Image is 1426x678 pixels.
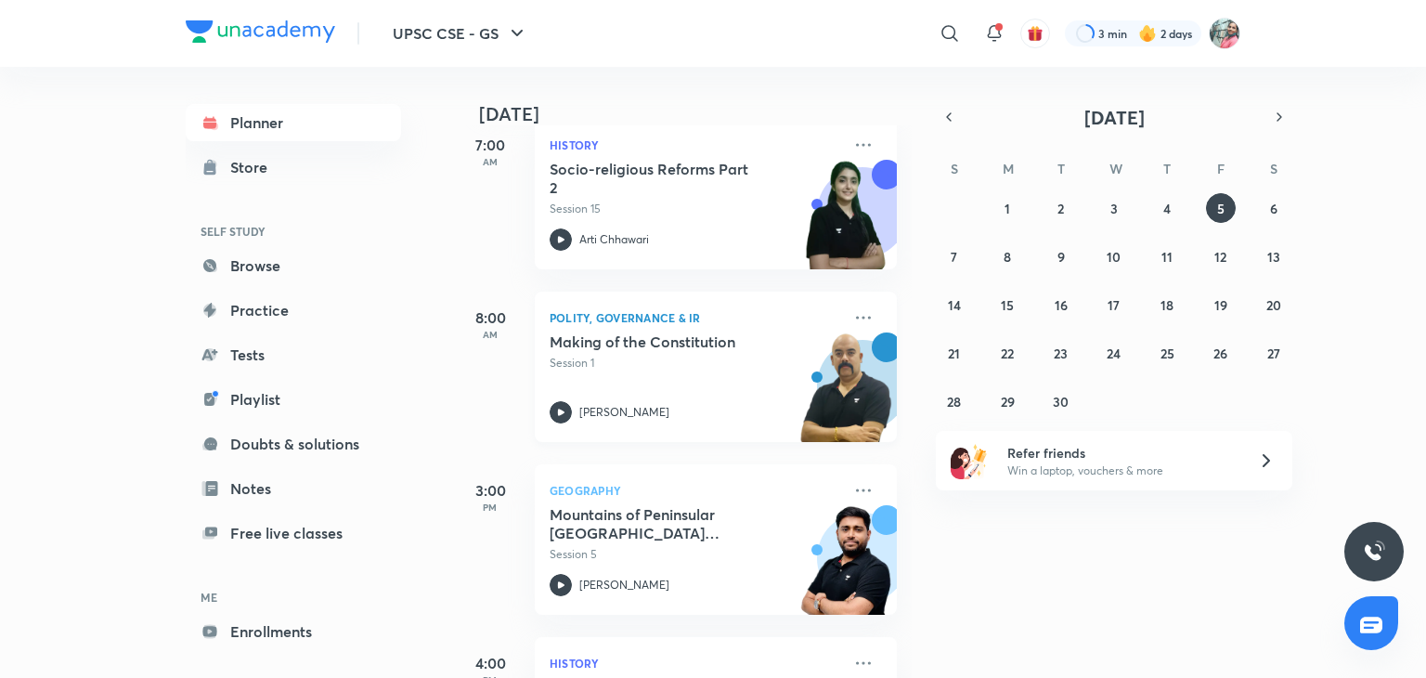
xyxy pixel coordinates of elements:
abbr: September 13, 2025 [1267,248,1280,266]
button: September 3, 2025 [1099,193,1129,223]
button: September 27, 2025 [1259,338,1289,368]
button: September 7, 2025 [940,241,969,271]
a: Store [186,149,401,186]
p: [PERSON_NAME] [579,404,669,421]
a: Playlist [186,381,401,418]
abbr: September 12, 2025 [1214,248,1226,266]
button: September 11, 2025 [1152,241,1182,271]
h6: Refer friends [1007,443,1236,463]
button: September 12, 2025 [1206,241,1236,271]
p: Session 5 [550,546,841,563]
div: Store [230,156,279,178]
p: Session 15 [550,201,841,217]
abbr: September 17, 2025 [1108,296,1120,314]
img: Company Logo [186,20,335,43]
button: September 2, 2025 [1046,193,1076,223]
abbr: September 23, 2025 [1054,345,1068,362]
button: September 4, 2025 [1152,193,1182,223]
a: Free live classes [186,515,401,552]
h5: Mountains of Peninsular India through Maps [550,505,781,542]
h5: 4:00 [453,652,527,674]
abbr: Wednesday [1109,160,1122,177]
button: September 5, 2025 [1206,193,1236,223]
abbr: September 29, 2025 [1001,393,1015,411]
button: September 23, 2025 [1046,338,1076,368]
p: History [550,652,841,674]
img: ttu [1363,541,1385,563]
abbr: Thursday [1163,160,1171,177]
img: unacademy [795,332,897,461]
img: avatar [1027,25,1044,42]
p: AM [453,156,527,167]
img: unacademy [795,160,897,288]
h4: [DATE] [479,103,915,125]
abbr: Saturday [1270,160,1277,177]
button: September 22, 2025 [992,338,1022,368]
button: September 18, 2025 [1152,290,1182,319]
a: Notes [186,470,401,507]
p: [PERSON_NAME] [579,577,669,593]
abbr: Friday [1217,160,1225,177]
h5: 3:00 [453,479,527,502]
abbr: Tuesday [1057,160,1065,177]
abbr: September 6, 2025 [1270,200,1277,217]
abbr: September 22, 2025 [1001,345,1014,362]
abbr: September 18, 2025 [1160,296,1173,314]
button: avatar [1020,19,1050,48]
p: Win a laptop, vouchers & more [1007,463,1236,479]
button: September 6, 2025 [1259,193,1289,223]
abbr: September 11, 2025 [1161,248,1173,266]
a: Browse [186,247,401,284]
abbr: September 8, 2025 [1004,248,1011,266]
abbr: September 28, 2025 [947,393,961,411]
abbr: September 15, 2025 [1001,296,1014,314]
abbr: September 25, 2025 [1160,345,1174,362]
abbr: September 14, 2025 [948,296,961,314]
abbr: September 27, 2025 [1267,345,1280,362]
abbr: September 1, 2025 [1005,200,1010,217]
abbr: September 9, 2025 [1057,248,1065,266]
abbr: September 2, 2025 [1057,200,1064,217]
button: September 25, 2025 [1152,338,1182,368]
button: September 24, 2025 [1099,338,1129,368]
button: September 28, 2025 [940,386,969,416]
abbr: September 10, 2025 [1107,248,1121,266]
img: streak [1138,24,1157,43]
a: Tests [186,336,401,373]
p: History [550,134,841,156]
button: September 1, 2025 [992,193,1022,223]
abbr: September 4, 2025 [1163,200,1171,217]
p: Polity, Governance & IR [550,306,841,329]
a: Planner [186,104,401,141]
button: September 9, 2025 [1046,241,1076,271]
button: September 16, 2025 [1046,290,1076,319]
img: Prerna Pathak [1209,18,1240,49]
abbr: September 26, 2025 [1213,345,1227,362]
button: September 26, 2025 [1206,338,1236,368]
a: Enrollments [186,613,401,650]
button: September 10, 2025 [1099,241,1129,271]
button: September 13, 2025 [1259,241,1289,271]
button: September 15, 2025 [992,290,1022,319]
span: [DATE] [1084,105,1145,130]
a: Company Logo [186,20,335,47]
button: September 19, 2025 [1206,290,1236,319]
abbr: September 5, 2025 [1217,200,1225,217]
img: referral [951,442,988,479]
h6: SELF STUDY [186,215,401,247]
abbr: Sunday [951,160,958,177]
h5: Making of the Constitution [550,332,781,351]
abbr: September 30, 2025 [1053,393,1069,411]
button: UPSC CSE - GS [382,15,539,52]
abbr: September 20, 2025 [1266,296,1281,314]
img: unacademy [795,505,897,633]
abbr: September 21, 2025 [948,345,960,362]
abbr: September 24, 2025 [1107,345,1121,362]
p: Geography [550,479,841,502]
button: September 20, 2025 [1259,290,1289,319]
h5: 8:00 [453,306,527,329]
p: Arti Chhawari [579,231,649,248]
abbr: September 19, 2025 [1214,296,1227,314]
abbr: September 7, 2025 [951,248,957,266]
button: September 29, 2025 [992,386,1022,416]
